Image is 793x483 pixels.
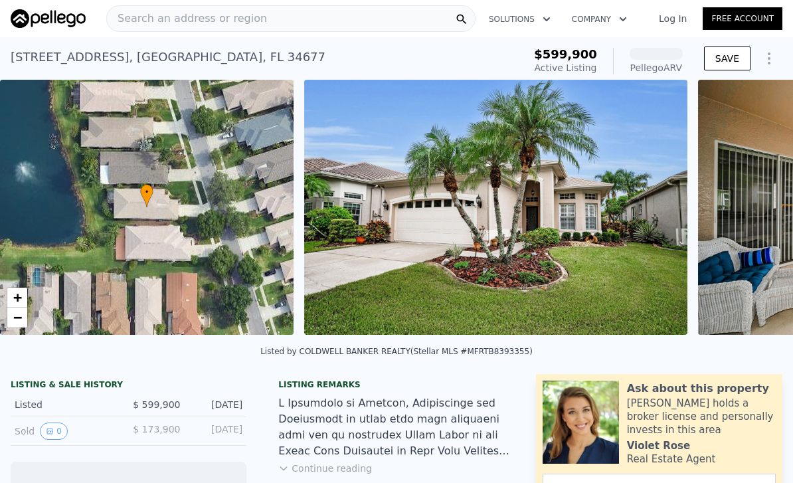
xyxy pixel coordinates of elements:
[11,9,86,28] img: Pellego
[535,62,597,73] span: Active Listing
[140,184,153,207] div: •
[627,452,716,466] div: Real Estate Agent
[13,309,22,326] span: −
[133,424,180,435] span: $ 173,900
[627,381,769,397] div: Ask about this property
[11,48,325,66] div: [STREET_ADDRESS] , [GEOGRAPHIC_DATA] , FL 34677
[534,47,597,61] span: $599,900
[643,12,703,25] a: Log In
[40,423,68,440] button: View historical data
[7,288,27,308] a: Zoom in
[278,462,372,475] button: Continue reading
[561,7,638,31] button: Company
[140,186,153,198] span: •
[107,11,267,27] span: Search an address or region
[278,379,514,390] div: Listing remarks
[756,45,782,72] button: Show Options
[260,347,533,356] div: Listed by COLDWELL BANKER REALTY (Stellar MLS #MFRTB8393355)
[627,397,776,436] div: [PERSON_NAME] holds a broker license and personally invests in this area
[704,47,750,70] button: SAVE
[703,7,782,30] a: Free Account
[304,80,687,335] img: Sale: 148223594 Parcel: 54792674
[627,439,690,452] div: Violet Rose
[133,399,180,410] span: $ 599,900
[11,379,246,393] div: LISTING & SALE HISTORY
[15,398,118,411] div: Listed
[278,395,514,459] div: L Ipsumdolo si Ametcon, Adipiscinge sed Doeiusmodt in utlab etdo magn aliquaeni admi ven qu nostr...
[478,7,561,31] button: Solutions
[191,398,242,411] div: [DATE]
[15,423,118,440] div: Sold
[191,423,242,440] div: [DATE]
[7,308,27,328] a: Zoom out
[13,289,22,306] span: +
[630,61,683,74] div: Pellego ARV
